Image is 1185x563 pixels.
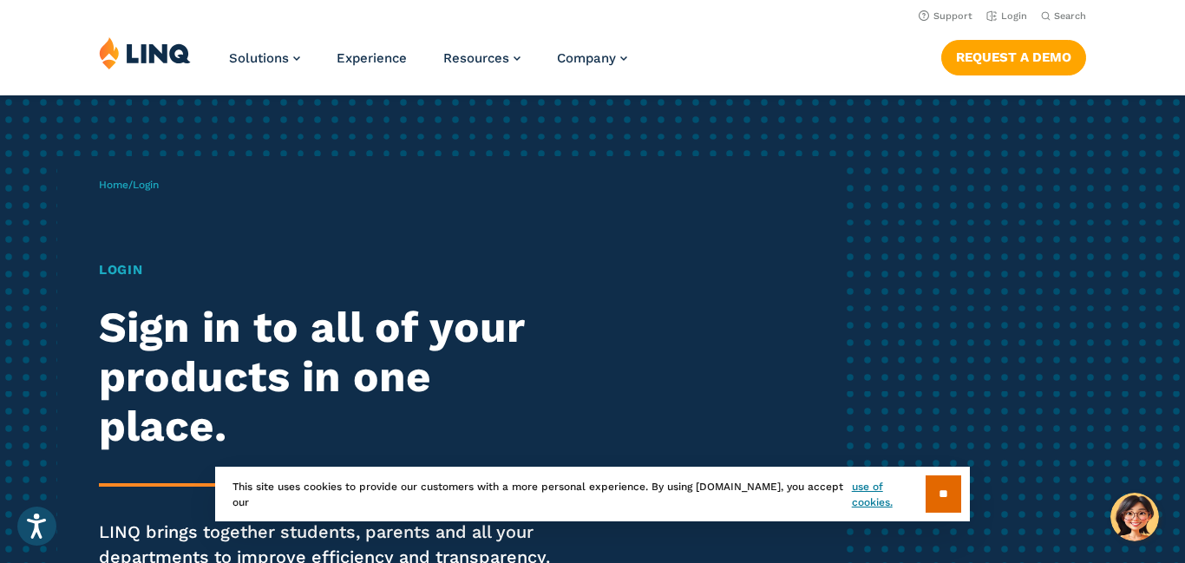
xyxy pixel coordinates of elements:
[229,50,300,66] a: Solutions
[229,36,627,94] nav: Primary Navigation
[133,179,159,191] span: Login
[1041,10,1086,23] button: Open Search Bar
[99,179,128,191] a: Home
[941,36,1086,75] nav: Button Navigation
[337,50,407,66] a: Experience
[919,10,972,22] a: Support
[99,303,555,450] h2: Sign in to all of your products in one place.
[557,50,616,66] span: Company
[215,467,970,521] div: This site uses cookies to provide our customers with a more personal experience. By using [DOMAIN...
[99,179,159,191] span: /
[941,40,1086,75] a: Request a Demo
[986,10,1027,22] a: Login
[1054,10,1086,22] span: Search
[1110,493,1159,541] button: Hello, have a question? Let’s chat.
[443,50,509,66] span: Resources
[229,50,289,66] span: Solutions
[852,479,926,510] a: use of cookies.
[99,36,191,69] img: LINQ | K‑12 Software
[443,50,520,66] a: Resources
[557,50,627,66] a: Company
[99,260,555,280] h1: Login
